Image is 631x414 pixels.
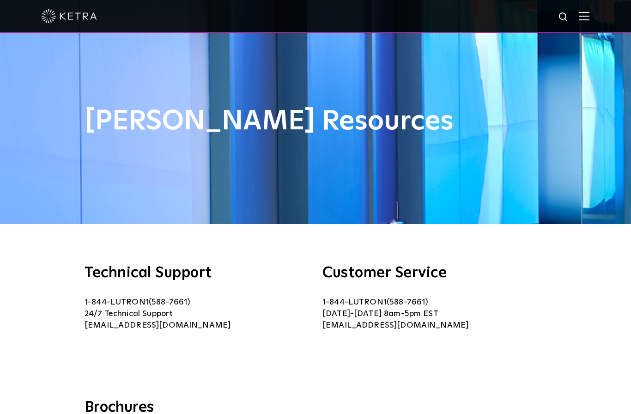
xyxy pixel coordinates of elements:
[389,298,425,306] a: 588-7661
[42,9,97,23] img: ketra-logo-2019-white
[85,106,546,137] h1: [PERSON_NAME] Resources
[579,12,589,20] img: Hamburger%20Nav.svg
[152,298,187,306] a: 588-7661
[558,12,570,23] img: search icon
[322,298,387,306] a: 1-844-LUTRON1
[322,266,546,280] h3: Customer Service
[322,297,546,331] p: ( ) [DATE]-[DATE] 8am-5pm EST [EMAIL_ADDRESS][DOMAIN_NAME]
[85,321,231,329] a: [EMAIL_ADDRESS][DOMAIN_NAME]
[85,298,149,306] a: 1-844-LUTRON1
[85,297,309,331] p: ( ) 24/7 Technical Support
[85,266,309,280] h3: Technical Support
